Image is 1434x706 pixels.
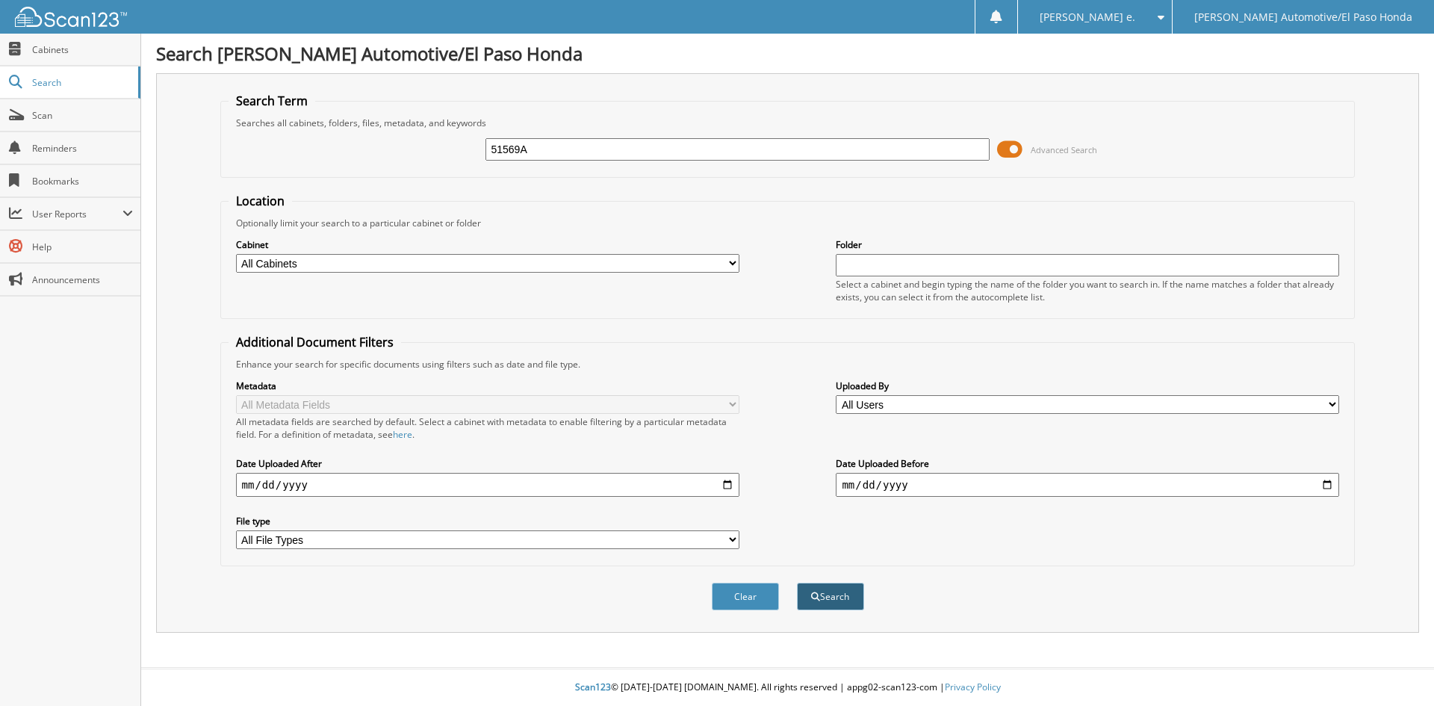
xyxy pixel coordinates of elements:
[1194,13,1412,22] span: [PERSON_NAME] Automotive/El Paso Honda
[236,457,739,470] label: Date Uploaded After
[229,117,1347,129] div: Searches all cabinets, folders, files, metadata, and keywords
[236,238,739,251] label: Cabinet
[32,43,133,56] span: Cabinets
[945,681,1001,693] a: Privacy Policy
[15,7,127,27] img: scan123-logo-white.svg
[32,142,133,155] span: Reminders
[1031,144,1097,155] span: Advanced Search
[836,278,1339,303] div: Select a cabinet and begin typing the name of the folder you want to search in. If the name match...
[229,93,315,109] legend: Search Term
[32,208,122,220] span: User Reports
[236,415,739,441] div: All metadata fields are searched by default. Select a cabinet with metadata to enable filtering b...
[1040,13,1135,22] span: [PERSON_NAME] e.
[836,238,1339,251] label: Folder
[575,681,611,693] span: Scan123
[797,583,864,610] button: Search
[229,334,401,350] legend: Additional Document Filters
[32,273,133,286] span: Announcements
[1359,634,1434,706] iframe: Chat Widget
[32,109,133,122] span: Scan
[836,473,1339,497] input: end
[836,457,1339,470] label: Date Uploaded Before
[393,428,412,441] a: here
[32,241,133,253] span: Help
[836,380,1339,392] label: Uploaded By
[229,217,1347,229] div: Optionally limit your search to a particular cabinet or folder
[32,175,133,188] span: Bookmarks
[236,380,739,392] label: Metadata
[229,358,1347,371] div: Enhance your search for specific documents using filters such as date and file type.
[236,515,739,527] label: File type
[236,473,739,497] input: start
[32,76,131,89] span: Search
[229,193,292,209] legend: Location
[141,669,1434,706] div: © [DATE]-[DATE] [DOMAIN_NAME]. All rights reserved | appg02-scan123-com |
[156,41,1419,66] h1: Search [PERSON_NAME] Automotive/El Paso Honda
[712,583,779,610] button: Clear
